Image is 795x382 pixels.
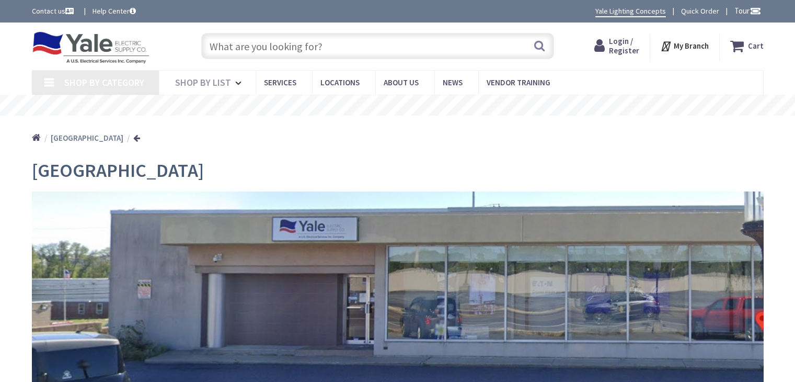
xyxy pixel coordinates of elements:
[264,77,296,87] span: Services
[730,37,764,55] a: Cart
[175,76,231,88] span: Shop By List
[660,37,709,55] div: My Branch
[32,31,150,64] img: Yale Electric Supply Co.
[609,36,639,55] span: Login / Register
[32,6,76,16] a: Contact us
[595,6,666,17] a: Yale Lighting Concepts
[93,6,136,16] a: Help Center
[487,77,550,87] span: Vendor Training
[594,37,639,55] a: Login / Register
[674,41,709,51] strong: My Branch
[681,6,719,16] a: Quick Order
[443,77,463,87] span: News
[384,77,419,87] span: About Us
[64,76,144,88] span: Shop By Category
[51,133,123,143] strong: [GEOGRAPHIC_DATA]
[32,159,204,182] span: [GEOGRAPHIC_DATA]
[748,37,764,55] strong: Cart
[734,6,761,16] span: Tour
[320,77,360,87] span: Locations
[201,33,554,59] input: What are you looking for?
